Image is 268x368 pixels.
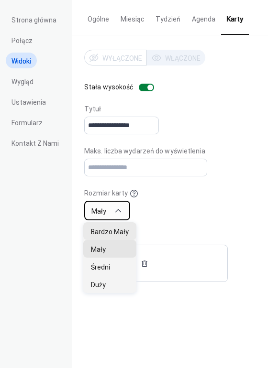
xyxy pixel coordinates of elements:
span: Widoki [11,56,31,66]
span: Bardzo Mały [91,227,129,237]
span: Wygląd [11,77,33,87]
div: Tytuł [84,104,157,114]
span: Strona główna [11,15,56,25]
span: Ustawienia [11,97,46,108]
span: Średni [91,262,110,272]
a: Wygląd [6,73,39,89]
a: Połącz [6,32,38,48]
span: Formularz [11,118,43,128]
span: Mały [91,245,106,255]
span: Połącz [11,36,33,46]
div: Domyślny Obraz [84,232,226,242]
span: Mały [91,207,106,215]
a: Strona główna [6,11,62,27]
span: Kontakt Z Nami [11,139,59,149]
a: Widoki [6,53,37,68]
div: Stała wysokość [84,82,133,92]
span: Duży [91,280,106,290]
div: Rozmiar karty [84,188,128,198]
a: Ustawienia [6,94,52,109]
div: Maks. liczba wydarzeń do wyświetlenia [84,146,205,156]
a: Formularz [6,114,48,130]
a: Kontakt Z Nami [6,135,65,151]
